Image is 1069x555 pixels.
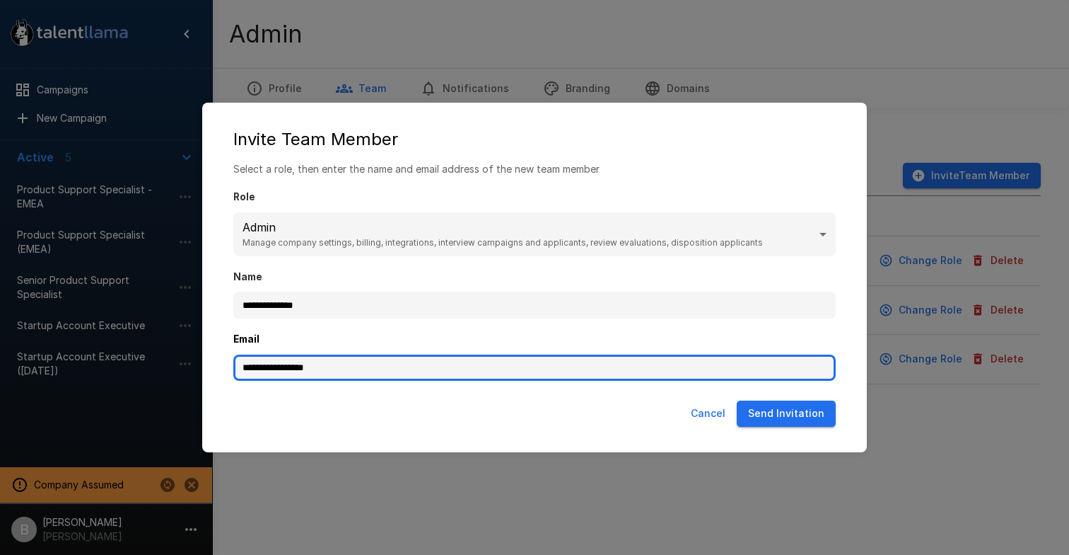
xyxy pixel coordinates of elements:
p: Select a role, then enter the name and email address of the new team member [233,162,836,176]
label: Role [233,190,836,205]
h2: Invite Team Member [216,117,853,162]
label: Email [233,333,836,347]
label: Name [233,270,836,285]
span: Manage company settings, billing, integrations, interview campaigns and applicants, review evalua... [243,236,817,250]
button: Send Invitation [737,401,836,427]
p: Admin [243,219,817,236]
button: Cancel [685,401,731,427]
